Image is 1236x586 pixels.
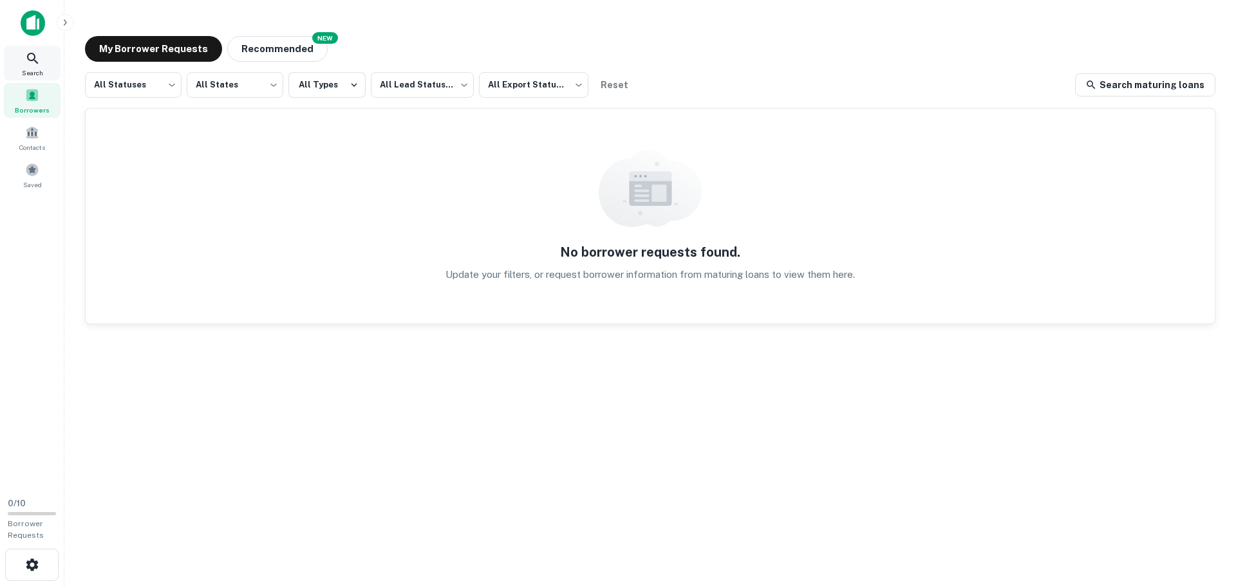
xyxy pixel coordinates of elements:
[312,32,338,44] div: NEW
[371,68,474,102] div: All Lead Statuses
[187,68,283,102] div: All States
[4,46,61,80] a: Search
[1172,483,1236,545] iframe: Chat Widget
[19,142,45,152] span: Contacts
[23,179,42,190] span: Saved
[85,36,222,62] button: My Borrower Requests
[479,68,588,102] div: All Export Statuses
[599,150,702,227] img: empty content
[227,36,328,62] button: Recommended
[85,68,182,102] div: All Statuses
[8,499,26,508] span: 0 / 10
[288,72,366,98] button: All Types
[4,120,61,155] a: Contacts
[21,10,45,36] img: capitalize-icon.png
[560,243,740,262] h5: No borrower requests found.
[4,158,61,192] a: Saved
[4,83,61,118] a: Borrowers
[1075,73,1215,96] a: Search maturing loans
[8,519,44,540] span: Borrower Requests
[594,72,635,98] button: Reset
[22,68,43,78] span: Search
[15,105,50,115] span: Borrowers
[445,267,855,282] p: Update your filters, or request borrower information from maturing loans to view them here.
